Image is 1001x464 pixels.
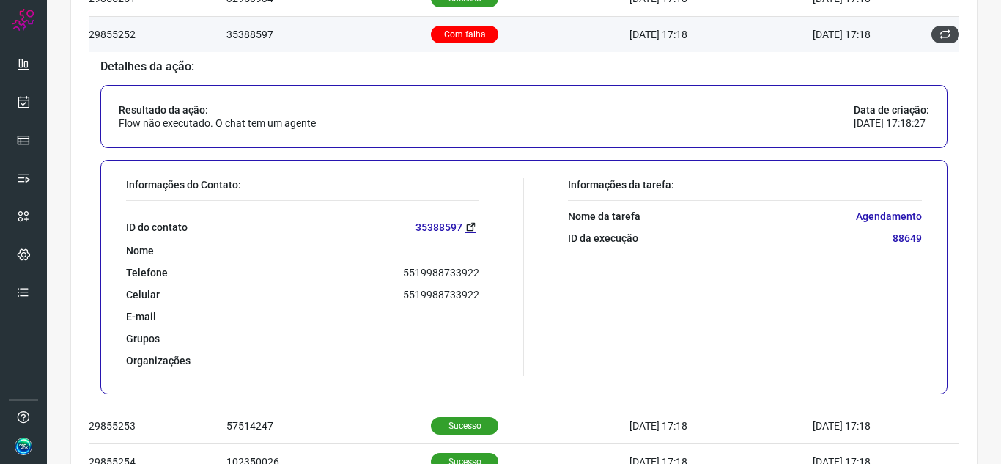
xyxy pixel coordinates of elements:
[854,103,929,117] p: Data de criação:
[126,178,479,191] p: Informações do Contato:
[12,9,34,31] img: Logo
[629,408,813,444] td: [DATE] 17:18
[119,117,316,130] p: Flow não executado. O chat tem um agente
[100,60,948,73] p: Detalhes da ação:
[856,210,922,223] p: Agendamento
[126,332,160,345] p: Grupos
[470,332,479,345] p: ---
[126,310,156,323] p: E-mail
[431,417,498,435] p: Sucesso
[470,354,479,367] p: ---
[126,221,188,234] p: ID do contato
[119,103,316,117] p: Resultado da ação:
[470,244,479,257] p: ---
[89,408,226,444] td: 29855253
[813,16,915,52] td: [DATE] 17:18
[854,117,929,130] p: [DATE] 17:18:27
[403,266,479,279] p: 5519988733922
[403,288,479,301] p: 5519988733922
[470,310,479,323] p: ---
[415,218,479,235] a: 35388597
[226,16,431,52] td: 35388597
[126,288,160,301] p: Celular
[893,232,922,245] p: 88649
[15,438,32,455] img: 8f9c6160bb9fbb695ced4fefb9ce787e.jpg
[89,16,226,52] td: 29855252
[431,26,498,43] p: Com falha
[126,266,168,279] p: Telefone
[629,16,813,52] td: [DATE] 17:18
[568,232,638,245] p: ID da execução
[226,408,431,444] td: 57514247
[568,178,922,191] p: Informações da tarefa:
[126,244,154,257] p: Nome
[126,354,191,367] p: Organizações
[813,408,915,444] td: [DATE] 17:18
[568,210,640,223] p: Nome da tarefa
